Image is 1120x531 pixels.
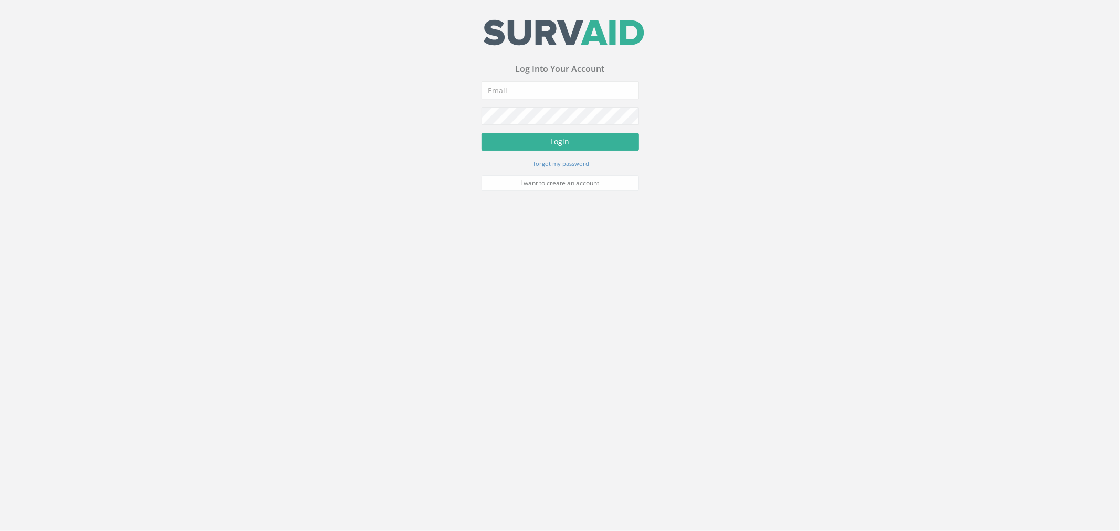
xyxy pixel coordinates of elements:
a: I want to create an account [482,177,639,193]
a: I forgot my password [531,160,590,169]
input: Email [482,83,639,101]
small: I forgot my password [531,161,590,169]
h3: Log Into Your Account [482,66,639,76]
button: Login [482,134,639,152]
